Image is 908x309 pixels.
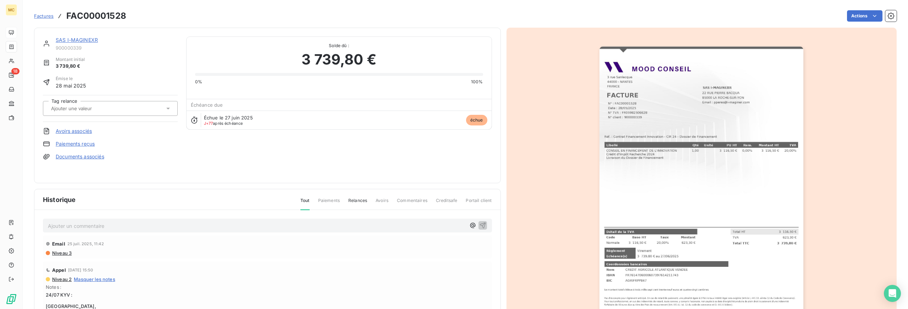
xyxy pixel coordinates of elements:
a: Paiements reçus [56,140,95,147]
h3: FAC00001528 [66,10,126,22]
span: après échéance [204,121,243,125]
span: Masquer les notes [74,276,115,282]
span: échue [466,115,487,125]
a: SAS I-MAGINEXR [56,37,98,43]
img: Logo LeanPay [6,293,17,305]
span: Creditsafe [436,197,458,209]
a: Documents associés [56,153,104,160]
div: Open Intercom Messenger [884,285,901,302]
span: Tout [300,197,310,210]
span: Commentaires [397,197,427,209]
span: Échue le 27 juin 2025 [204,115,253,120]
button: Actions [847,10,882,22]
span: 100% [471,79,483,85]
span: Niveau 2 [51,276,72,282]
span: Paiements [318,197,340,209]
span: 900000339 [56,45,178,51]
input: Ajouter une valeur [50,105,122,112]
span: Appel [52,267,66,273]
span: Portail client [466,197,492,209]
a: Avoirs associés [56,128,92,135]
span: Solde dû : [195,43,483,49]
span: Relances [348,197,367,209]
span: [DATE] 15:50 [68,268,93,272]
span: 28 mai 2025 [56,82,86,89]
span: 18 [11,68,20,74]
span: Historique [43,195,76,204]
span: 3 739,80 € [301,49,376,70]
span: Avoirs [376,197,388,209]
a: Factures [34,12,54,19]
span: Échéance due [191,102,223,108]
span: Niveau 3 [51,250,72,256]
span: Notes : [46,284,489,290]
span: Montant initial [56,56,85,63]
span: 0% [195,79,202,85]
span: 3 739,80 € [56,63,85,70]
span: Émise le [56,75,86,82]
span: Factures [34,13,54,19]
span: Email [52,241,65,247]
span: J+77 [204,121,213,126]
span: 25 juil. 2025, 11:42 [67,242,104,246]
div: MC [6,4,17,16]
